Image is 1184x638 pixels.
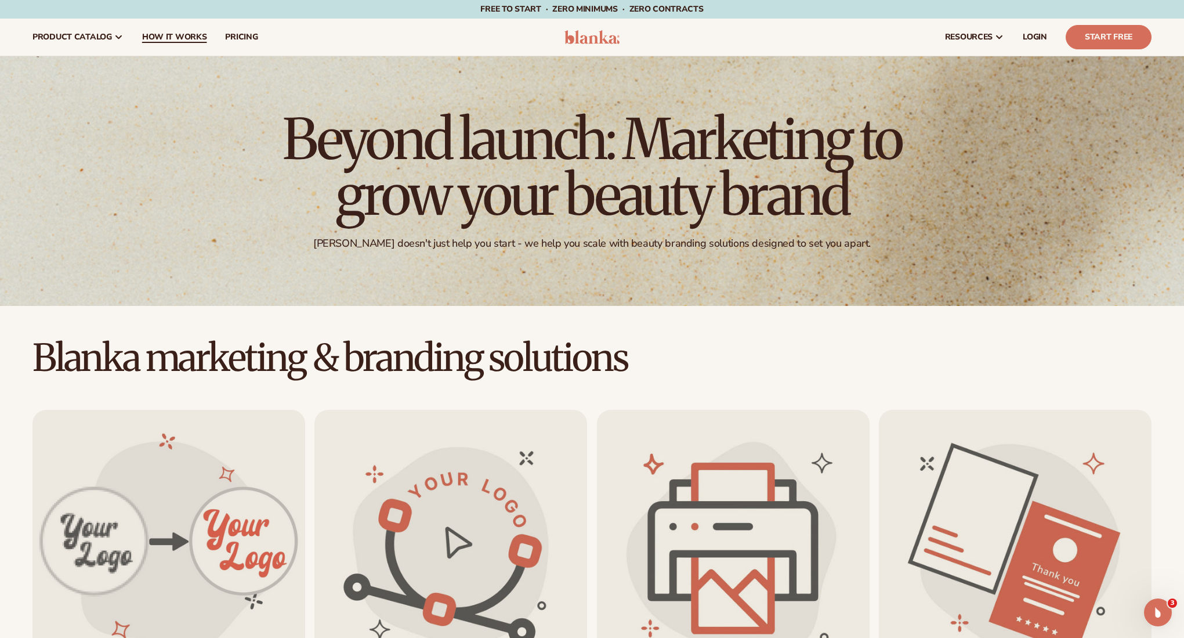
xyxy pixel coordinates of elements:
a: resources [936,19,1013,56]
a: pricing [216,19,267,56]
a: LOGIN [1013,19,1056,56]
span: pricing [225,33,258,42]
iframe: Intercom live chat [1144,599,1172,626]
a: Start Free [1066,25,1152,49]
img: logo [564,30,620,44]
h1: Beyond launch: Marketing to grow your beauty brand [273,111,911,223]
span: Free to start · ZERO minimums · ZERO contracts [480,3,703,15]
span: product catalog [32,33,112,42]
span: How It Works [142,33,207,42]
div: [PERSON_NAME] doesn't just help you start - we help you scale with beauty branding solutions desi... [313,237,871,250]
a: product catalog [23,19,133,56]
span: 3 [1168,599,1177,608]
a: How It Works [133,19,216,56]
span: resources [945,33,993,42]
span: LOGIN [1023,33,1047,42]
